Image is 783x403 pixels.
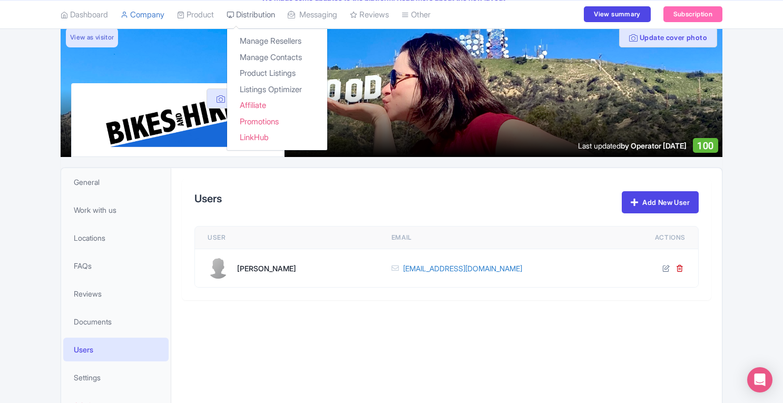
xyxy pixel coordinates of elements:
[74,232,105,243] span: Locations
[63,366,169,389] a: Settings
[63,254,169,278] a: FAQs
[631,227,698,249] th: Actions
[74,176,100,188] span: General
[227,97,327,114] a: Affiliate
[227,81,327,97] a: Listings Optimizer
[207,89,279,109] button: Update logo
[63,282,169,306] a: Reviews
[74,288,102,299] span: Reviews
[74,260,92,271] span: FAQs
[63,170,169,194] a: General
[237,263,296,274] div: [PERSON_NAME]
[584,6,650,22] a: View summary
[66,27,118,47] a: View as visitor
[663,6,722,22] a: Subscription
[227,130,327,146] a: LinkHub
[63,310,169,333] a: Documents
[63,226,169,250] a: Locations
[74,344,93,355] span: Users
[622,191,699,213] a: Add New User
[403,263,522,274] a: [EMAIL_ADDRESS][DOMAIN_NAME]
[74,372,101,383] span: Settings
[227,113,327,130] a: Promotions
[379,227,631,249] th: Email
[619,27,717,47] button: Update cover photo
[747,367,772,392] div: Open Intercom Messenger
[194,193,222,204] h2: Users
[621,141,687,150] span: by Operator [DATE]
[697,140,714,151] span: 100
[578,140,687,151] div: Last updated
[63,338,169,361] a: Users
[195,227,379,249] th: User
[227,33,327,50] a: Manage Resellers
[227,49,327,65] a: Manage Contacts
[93,92,262,148] img: bxdifv0u4tuztfdi7au6.png
[227,65,327,82] a: Product Listings
[74,204,116,215] span: Work with us
[63,198,169,222] a: Work with us
[74,316,112,327] span: Documents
